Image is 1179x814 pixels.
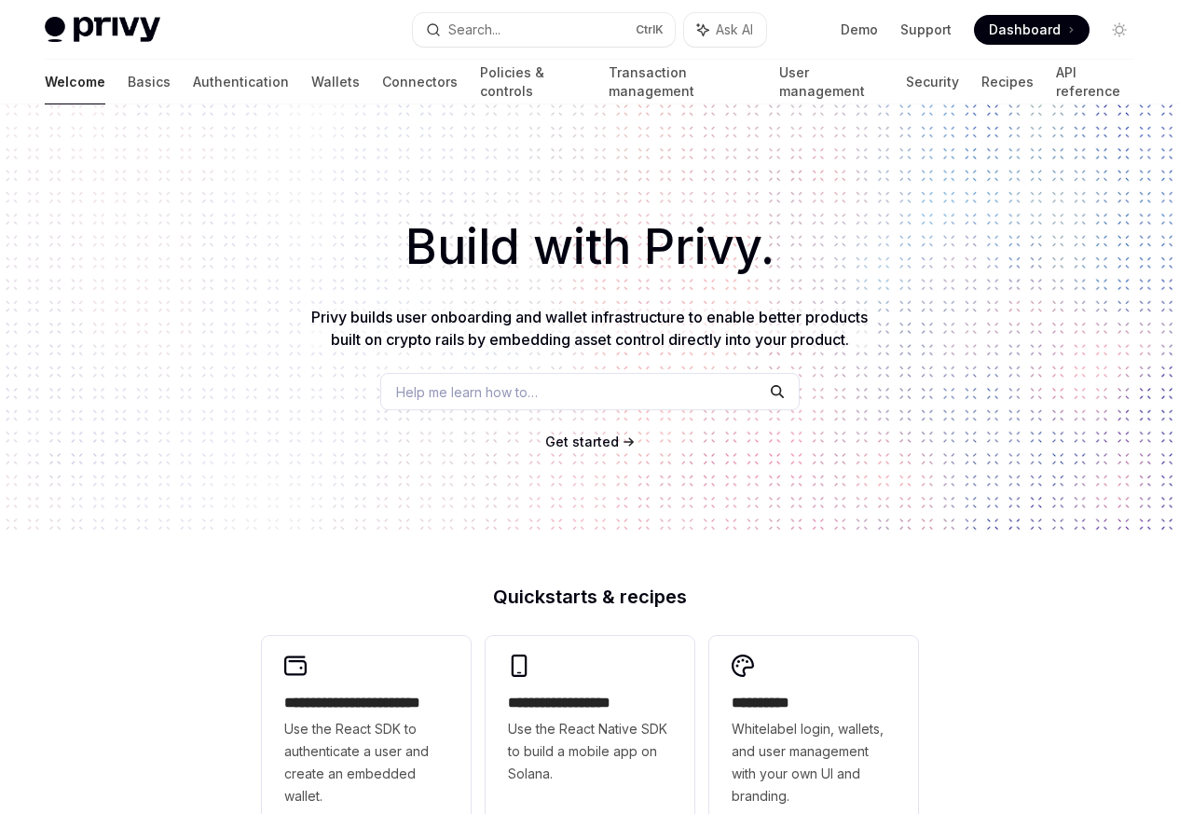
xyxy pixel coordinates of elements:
a: Get started [545,433,619,451]
a: User management [779,60,884,104]
a: Transaction management [609,60,756,104]
span: Whitelabel login, wallets, and user management with your own UI and branding. [732,718,896,807]
button: Toggle dark mode [1104,15,1134,45]
button: Search...CtrlK [413,13,675,47]
h2: Quickstarts & recipes [262,587,918,606]
span: Dashboard [989,21,1061,39]
a: Security [906,60,959,104]
span: Use the React SDK to authenticate a user and create an embedded wallet. [284,718,448,807]
span: Use the React Native SDK to build a mobile app on Solana. [508,718,672,785]
a: Recipes [981,60,1034,104]
a: Demo [841,21,878,39]
a: API reference [1056,60,1134,104]
span: Get started [545,434,619,449]
span: Help me learn how to… [396,382,538,402]
a: Policies & controls [480,60,586,104]
h1: Build with Privy. [30,211,1149,283]
a: Dashboard [974,15,1090,45]
a: Wallets [311,60,360,104]
img: light logo [45,17,160,43]
a: Support [900,21,952,39]
a: Authentication [193,60,289,104]
a: Connectors [382,60,458,104]
a: Welcome [45,60,105,104]
span: Ask AI [716,21,753,39]
a: Basics [128,60,171,104]
span: Privy builds user onboarding and wallet infrastructure to enable better products built on crypto ... [311,308,868,349]
button: Ask AI [684,13,766,47]
div: Search... [448,19,500,41]
span: Ctrl K [636,22,664,37]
